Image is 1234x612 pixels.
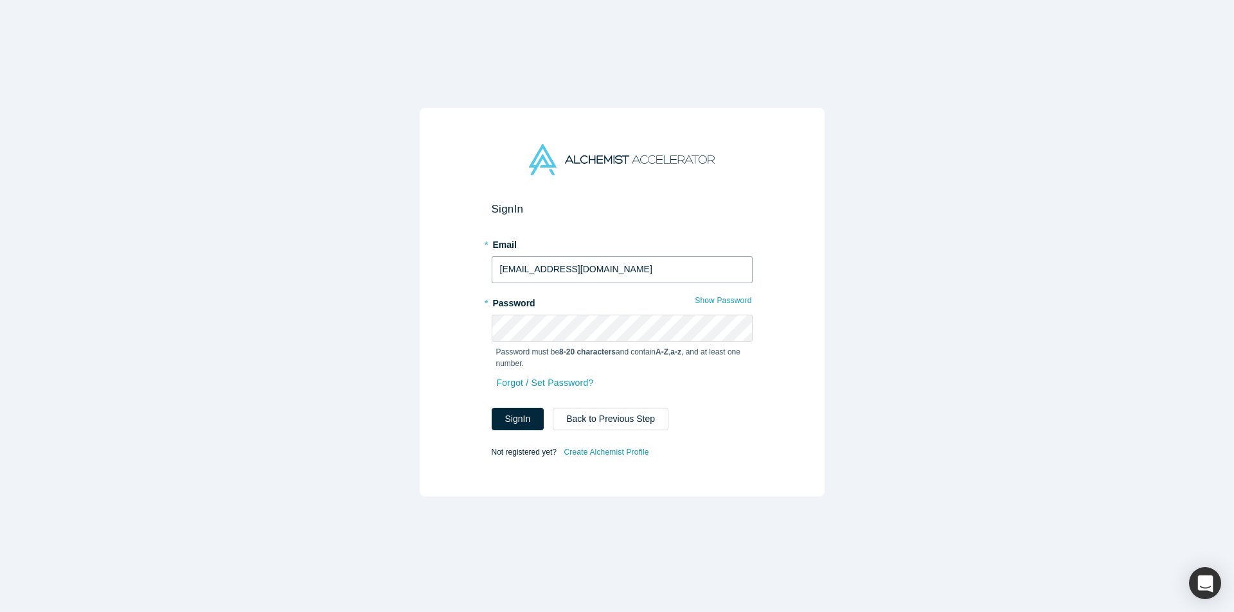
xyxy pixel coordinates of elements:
strong: A-Z [656,347,668,356]
button: SignIn [492,408,544,430]
img: Alchemist Accelerator Logo [529,144,714,175]
label: Email [492,234,753,252]
button: Show Password [694,292,752,309]
label: Password [492,292,753,310]
span: Not registered yet? [492,447,557,456]
h2: Sign In [492,202,753,216]
a: Create Alchemist Profile [563,444,649,460]
button: Back to Previous Step [553,408,668,430]
p: Password must be and contain , , and at least one number. [496,346,748,369]
strong: 8-20 characters [559,347,616,356]
strong: a-z [670,347,681,356]
a: Forgot / Set Password? [496,372,595,394]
